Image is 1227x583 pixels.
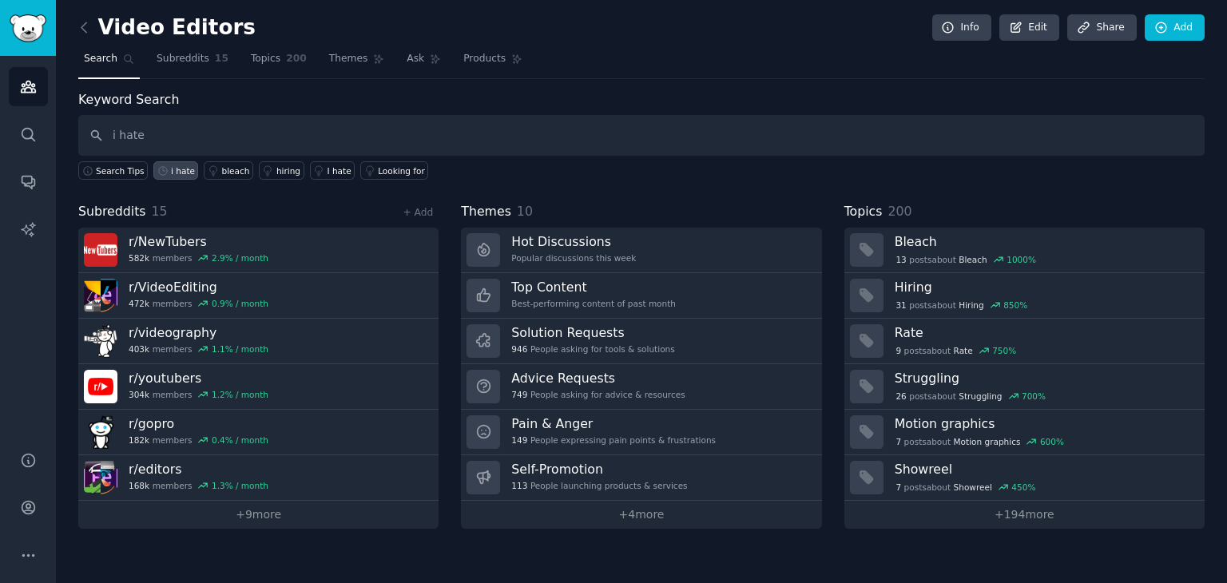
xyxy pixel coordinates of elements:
[844,501,1205,529] a: +194more
[895,324,1193,341] h3: Rate
[78,319,439,364] a: r/videography403kmembers1.1% / month
[932,14,991,42] a: Info
[84,461,117,494] img: editors
[129,434,149,446] span: 182k
[511,415,716,432] h3: Pain & Anger
[78,115,1205,156] input: Keyword search in audience
[895,233,1193,250] h3: Bleach
[84,233,117,267] img: NewTubers
[407,52,424,66] span: Ask
[84,324,117,358] img: videography
[245,46,312,79] a: Topics200
[895,482,901,493] span: 7
[78,273,439,319] a: r/VideoEditing472kmembers0.9% / month
[895,370,1193,387] h3: Struggling
[84,415,117,449] img: gopro
[895,279,1193,295] h3: Hiring
[999,14,1059,42] a: Edit
[212,480,268,491] div: 1.3 % / month
[461,455,821,501] a: Self-Promotion113People launching products & services
[895,345,901,356] span: 9
[844,273,1205,319] a: Hiring31postsaboutHiring850%
[895,343,1018,358] div: post s about
[10,14,46,42] img: GummySearch logo
[129,324,268,341] h3: r/ videography
[212,252,268,264] div: 2.9 % / month
[954,482,992,493] span: Showreel
[895,254,906,265] span: 13
[221,165,249,176] div: bleach
[78,455,439,501] a: r/editors168kmembers1.3% / month
[895,415,1193,432] h3: Motion graphics
[511,434,527,446] span: 149
[129,298,149,309] span: 472k
[215,52,228,66] span: 15
[895,436,901,447] span: 7
[895,480,1037,494] div: post s about
[1067,14,1136,42] a: Share
[324,46,391,79] a: Themes
[153,161,198,180] a: i hate
[458,46,528,79] a: Products
[887,204,911,219] span: 200
[328,165,351,176] div: I hate
[129,233,268,250] h3: r/ NewTubers
[378,165,425,176] div: Looking for
[844,228,1205,273] a: Bleach13postsaboutBleach1000%
[511,298,676,309] div: Best-performing content of past month
[1022,391,1046,402] div: 700 %
[511,389,527,400] span: 749
[1011,482,1035,493] div: 450 %
[895,252,1038,267] div: post s about
[78,46,140,79] a: Search
[1003,299,1027,311] div: 850 %
[129,434,268,446] div: members
[129,415,268,432] h3: r/ gopro
[78,92,179,107] label: Keyword Search
[844,319,1205,364] a: Rate9postsaboutRate750%
[461,319,821,364] a: Solution Requests946People asking for tools & solutions
[78,15,256,41] h2: Video Editors
[259,161,304,180] a: hiring
[276,165,300,176] div: hiring
[1007,254,1036,265] div: 1000 %
[992,345,1016,356] div: 750 %
[310,161,355,180] a: I hate
[212,389,268,400] div: 1.2 % / month
[171,165,195,176] div: i hate
[844,202,883,222] span: Topics
[129,252,149,264] span: 582k
[212,434,268,446] div: 0.4 % / month
[1040,436,1064,447] div: 600 %
[895,391,906,402] span: 26
[78,161,148,180] button: Search Tips
[895,299,906,311] span: 31
[1145,14,1205,42] a: Add
[511,233,636,250] h3: Hot Discussions
[84,370,117,403] img: youtubers
[84,279,117,312] img: VideoEditing
[129,279,268,295] h3: r/ VideoEditing
[129,343,149,355] span: 403k
[96,165,145,176] span: Search Tips
[844,455,1205,501] a: Showreel7postsaboutShowreel450%
[461,273,821,319] a: Top ContentBest-performing content of past month
[895,389,1047,403] div: post s about
[511,279,676,295] h3: Top Content
[895,461,1193,478] h3: Showreel
[511,389,685,400] div: People asking for advice & resources
[78,364,439,410] a: r/youtubers304kmembers1.2% / month
[129,370,268,387] h3: r/ youtubers
[461,364,821,410] a: Advice Requests749People asking for advice & resources
[895,298,1029,312] div: post s about
[204,161,252,180] a: bleach
[329,52,368,66] span: Themes
[959,254,987,265] span: Bleach
[511,480,527,491] span: 113
[461,410,821,455] a: Pain & Anger149People expressing pain points & frustrations
[511,370,685,387] h3: Advice Requests
[403,207,433,218] a: + Add
[129,480,149,491] span: 168k
[401,46,447,79] a: Ask
[78,202,146,222] span: Subreddits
